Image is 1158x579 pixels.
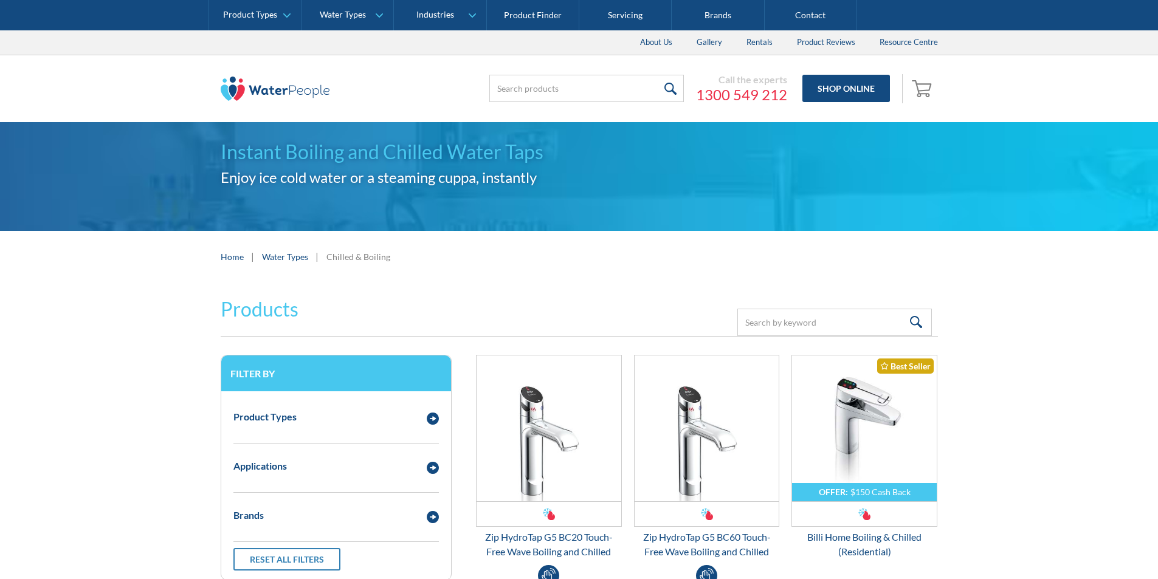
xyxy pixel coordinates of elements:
[230,368,442,379] h3: Filter by
[877,358,934,374] div: Best Seller
[233,508,264,522] div: Brands
[791,355,937,559] a: OFFER:$150 Cash BackBilli Home Boiling & Chilled (Residential)Best SellerBilli Home Boiling & Chi...
[791,530,937,559] div: Billi Home Boiling & Chilled (Residential)
[233,409,297,424] div: Product Types
[912,78,935,98] img: shopping cart
[628,30,684,55] a: About Us
[476,530,622,559] div: Zip HydroTap G5 BC20 Touch-Free Wave Boiling and Chilled
[221,250,244,263] a: Home
[696,86,787,104] a: 1300 549 212
[221,295,298,324] h2: Products
[233,459,287,473] div: Applications
[785,30,867,55] a: Product Reviews
[320,10,366,20] div: Water Types
[634,355,780,559] a: Zip HydroTap G5 BC60 Touch-Free Wave Boiling and ChilledZip HydroTap G5 BC60 Touch-Free Wave Boil...
[819,487,848,497] div: OFFER:
[850,487,911,497] div: $150 Cash Back
[221,166,938,188] h2: Enjoy ice cold water or a steaming cuppa, instantly
[684,30,734,55] a: Gallery
[314,249,320,264] div: |
[221,137,938,166] h1: Instant Boiling and Chilled Water Taps
[1036,518,1158,579] iframe: podium webchat widget bubble
[250,249,256,264] div: |
[909,74,938,103] a: Open empty cart
[737,309,932,336] input: Search by keyword
[734,30,785,55] a: Rentals
[792,355,937,501] img: Billi Home Boiling & Chilled (Residential)
[233,548,340,570] a: Reset all filters
[416,10,454,20] div: Industries
[262,250,308,263] a: Water Types
[326,250,390,263] div: Chilled & Boiling
[696,74,787,86] div: Call the experts
[635,355,779,501] img: Zip HydroTap G5 BC60 Touch-Free Wave Boiling and Chilled
[802,75,890,102] a: Shop Online
[634,530,780,559] div: Zip HydroTap G5 BC60 Touch-Free Wave Boiling and Chilled
[477,355,621,501] img: Zip HydroTap G5 BC20 Touch-Free Wave Boiling and Chilled
[221,77,330,101] img: The Water People
[867,30,950,55] a: Resource Centre
[489,75,684,102] input: Search products
[223,10,277,20] div: Product Types
[476,355,622,559] a: Zip HydroTap G5 BC20 Touch-Free Wave Boiling and ChilledZip HydroTap G5 BC20 Touch-Free Wave Boil...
